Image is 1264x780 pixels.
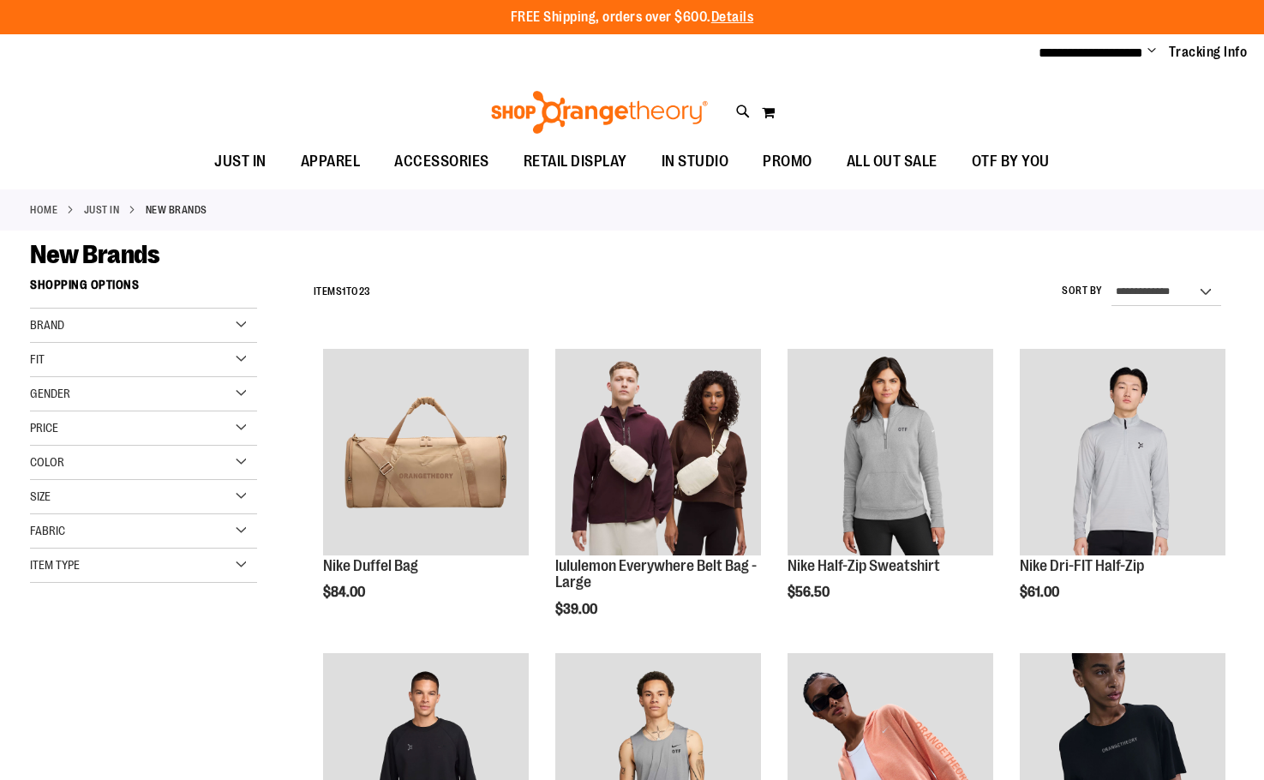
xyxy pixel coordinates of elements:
[30,387,70,400] span: Gender
[342,285,346,297] span: 1
[30,558,80,572] span: Item Type
[1020,585,1062,600] span: $61.00
[788,349,993,555] img: Nike Half-Zip Sweatshirt
[1011,340,1234,644] div: product
[30,240,159,269] span: New Brands
[1020,349,1225,555] img: Nike Dri-FIT Half-Zip
[30,352,45,366] span: Fit
[323,349,529,555] img: Nike Duffel Bag
[1020,349,1225,557] a: Nike Dri-FIT Half-Zip
[711,9,754,25] a: Details
[30,421,58,435] span: Price
[394,142,489,181] span: ACCESSORIES
[662,142,729,181] span: IN STUDIO
[763,142,812,181] span: PROMO
[555,557,757,591] a: lululemon Everywhere Belt Bag - Large
[555,349,761,557] a: lululemon Everywhere Belt Bag - Large
[788,585,832,600] span: $56.50
[315,340,537,644] div: product
[1020,557,1144,574] a: Nike Dri-FIT Half-Zip
[555,602,600,617] span: $39.00
[323,349,529,557] a: Nike Duffel Bag
[555,349,761,555] img: lululemon Everywhere Belt Bag - Large
[524,142,627,181] span: RETAIL DISPLAY
[30,489,51,503] span: Size
[146,202,207,218] strong: New Brands
[788,557,940,574] a: Nike Half-Zip Sweatshirt
[30,455,64,469] span: Color
[301,142,361,181] span: APPAREL
[1169,43,1248,62] a: Tracking Info
[847,142,938,181] span: ALL OUT SALE
[1062,284,1103,298] label: Sort By
[30,318,64,332] span: Brand
[323,585,368,600] span: $84.00
[972,142,1050,181] span: OTF BY YOU
[788,349,993,557] a: Nike Half-Zip Sweatshirt
[488,91,710,134] img: Shop Orangetheory
[30,524,65,537] span: Fabric
[30,270,257,309] strong: Shopping Options
[314,279,371,305] h2: Items to
[84,202,120,218] a: JUST IN
[359,285,371,297] span: 23
[779,340,1002,644] div: product
[30,202,57,218] a: Home
[1147,44,1156,61] button: Account menu
[214,142,267,181] span: JUST IN
[323,557,418,574] a: Nike Duffel Bag
[511,8,754,27] p: FREE Shipping, orders over $600.
[547,340,770,661] div: product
